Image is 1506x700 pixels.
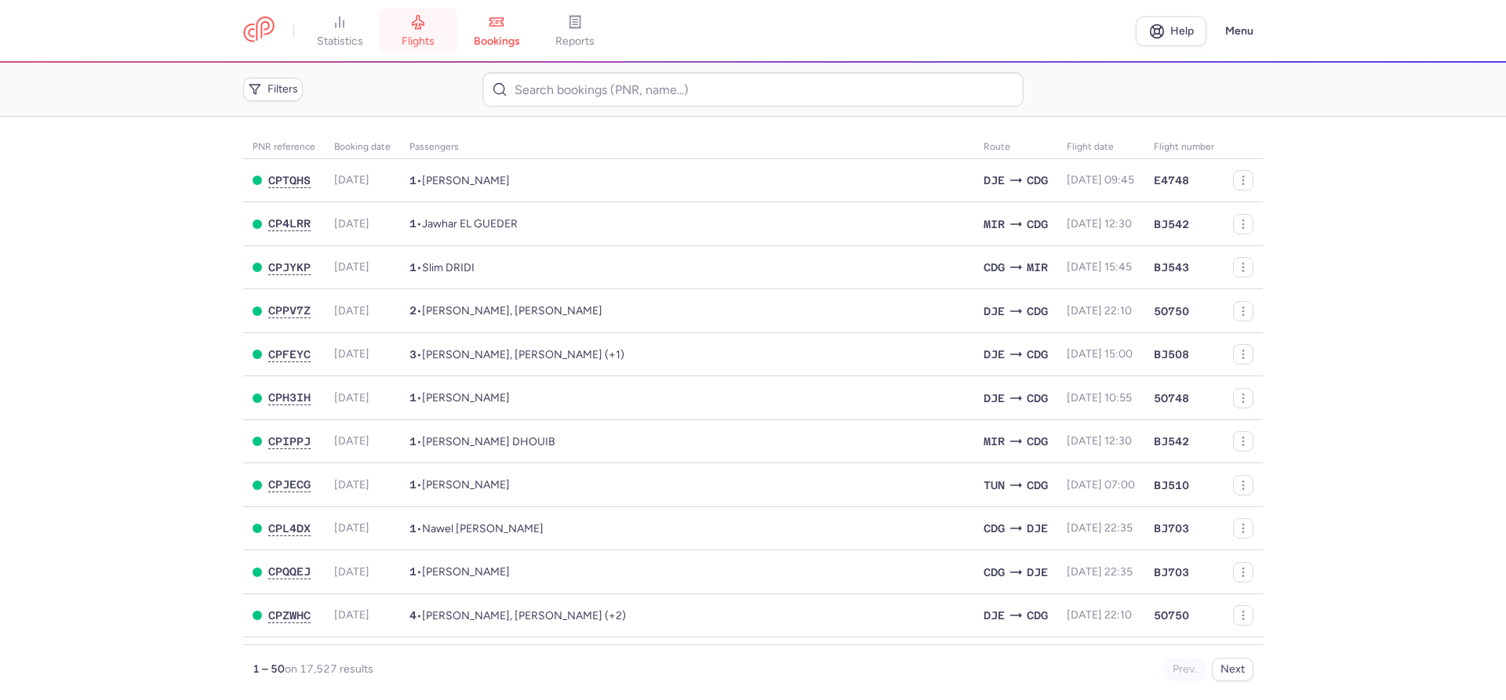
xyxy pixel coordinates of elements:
[984,564,1005,581] span: CDG
[409,391,510,404] span: •
[268,565,311,578] button: CPQQEJ
[1067,260,1132,274] span: [DATE] 15:45
[409,348,417,361] span: 3
[325,136,400,159] th: Booking date
[482,72,1023,107] input: Search bookings (PNR, name...)
[1067,565,1133,578] span: [DATE] 22:35
[334,608,369,622] span: [DATE]
[268,348,311,361] span: CPFEYC
[984,216,1005,233] span: MIR
[984,390,1005,407] span: DJE
[267,83,298,96] span: Filters
[422,435,555,448] span: Bader DHOUIB
[1067,304,1132,317] span: [DATE] 22:10
[268,261,311,274] button: CPJYKP
[1027,390,1048,407] span: CDG
[1067,391,1132,404] span: [DATE] 10:55
[984,477,1005,494] span: TUN
[409,348,624,361] span: •
[984,520,1005,537] span: CDG
[334,217,369,230] span: [DATE]
[409,522,417,535] span: 1
[409,174,417,187] span: 1
[334,478,369,491] span: [DATE]
[253,662,285,676] strong: 1 – 50
[1154,564,1189,580] span: BJ703
[1154,216,1189,232] span: BJ542
[422,522,544,535] span: Nawel ZINE ELABIDINE
[409,261,417,274] span: 1
[1067,347,1133,361] span: [DATE] 15:00
[1154,259,1189,275] span: BJ543
[243,16,275,45] a: CitizenPlane red outlined logo
[1154,346,1189,362] span: BJ508
[334,565,369,578] span: [DATE]
[1027,433,1048,450] span: CDG
[1144,136,1224,159] th: Flight number
[1154,172,1189,188] span: E4748
[422,609,626,622] span: Aicha GAMRI, Mohamed GAMRI, Fatma GAMRI, Rokaya GAMRI
[457,14,536,49] a: bookings
[1057,136,1144,159] th: flight date
[1212,658,1253,681] button: Next
[317,34,363,49] span: statistics
[984,607,1005,624] span: DJE
[1027,216,1048,233] span: CDG
[334,347,369,361] span: [DATE]
[334,304,369,317] span: [DATE]
[422,304,602,317] span: Nabil BOUCHADAK, Feyrielle BOUCHADAK
[1067,478,1135,491] span: [DATE] 07:00
[984,346,1005,363] span: DJE
[268,261,311,274] span: CPJYKP
[268,217,311,230] button: CP4LRR
[422,174,510,187] span: Rayane KESSIR
[243,136,325,159] th: PNR reference
[409,478,417,491] span: 1
[984,303,1005,320] span: DJE
[422,261,475,274] span: Slim DRIDI
[422,478,510,491] span: Youssef ZAHMOUL
[268,609,311,622] button: CPZWHC
[268,304,311,317] button: CPPV7Z
[984,172,1005,189] span: DJE
[984,259,1005,276] span: CDG
[474,34,520,49] span: bookings
[1027,607,1048,624] span: CDG
[402,34,435,49] span: flights
[422,391,510,404] span: Wassila TEBIB
[268,391,311,404] span: CPH3IH
[974,136,1057,159] th: Route
[268,217,311,230] span: CP4LRR
[409,304,417,317] span: 2
[1164,658,1206,681] button: Prev.
[1027,477,1048,494] span: CDG
[409,304,602,317] span: •
[268,174,311,187] button: CPTQHS
[268,565,311,578] span: CPQQEJ
[334,260,369,274] span: [DATE]
[1154,477,1189,493] span: BJ510
[409,435,417,448] span: 1
[409,609,626,622] span: •
[536,14,614,49] a: reports
[268,522,311,535] button: CPL4DX
[400,136,974,159] th: Passengers
[1027,303,1048,320] span: CDG
[1027,564,1048,581] span: DJE
[268,391,311,404] button: CPH3IH
[1154,390,1189,406] span: 5O748
[1027,520,1048,537] span: DJE
[268,348,311,361] button: CPFEYC
[268,609,311,622] span: CPZWHC
[409,217,417,230] span: 1
[409,435,555,448] span: •
[1067,173,1134,187] span: [DATE] 09:45
[422,348,624,361] span: Gilles ZIMMERMANN, Magali ZIMMERMANN, Bianca ZIMMERMANN
[1067,521,1133,535] span: [DATE] 22:35
[1154,433,1189,449] span: BJ542
[409,609,417,622] span: 4
[1170,25,1194,37] span: Help
[1154,608,1189,623] span: 5O750
[268,435,311,448] span: CPIPPJ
